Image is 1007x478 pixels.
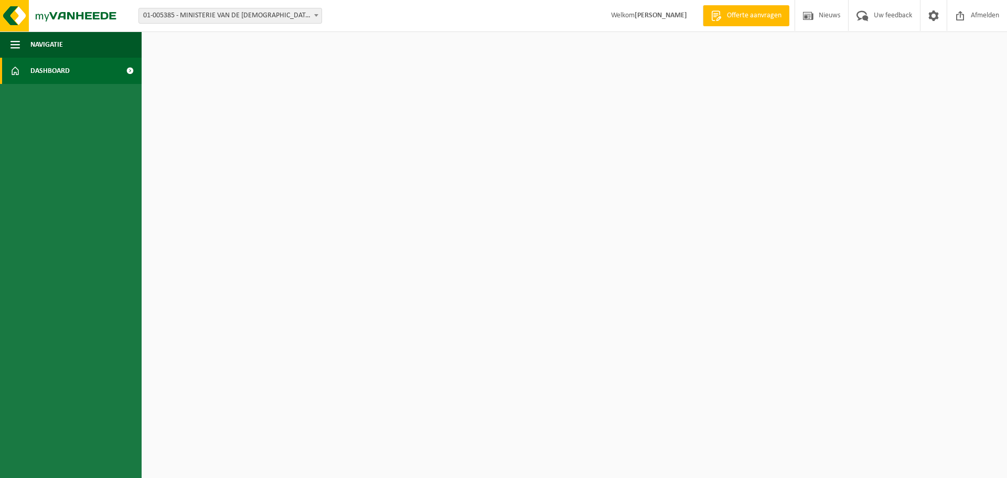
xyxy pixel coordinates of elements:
span: 01-005385 - MINISTERIE VAN DE VLAAMSE GEMEENSCHAP - SINT-MICHIELS [139,8,322,23]
a: Offerte aanvragen [703,5,789,26]
span: Dashboard [30,58,70,84]
span: 01-005385 - MINISTERIE VAN DE VLAAMSE GEMEENSCHAP - SINT-MICHIELS [138,8,322,24]
strong: [PERSON_NAME] [635,12,687,19]
span: Navigatie [30,31,63,58]
span: Offerte aanvragen [724,10,784,21]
